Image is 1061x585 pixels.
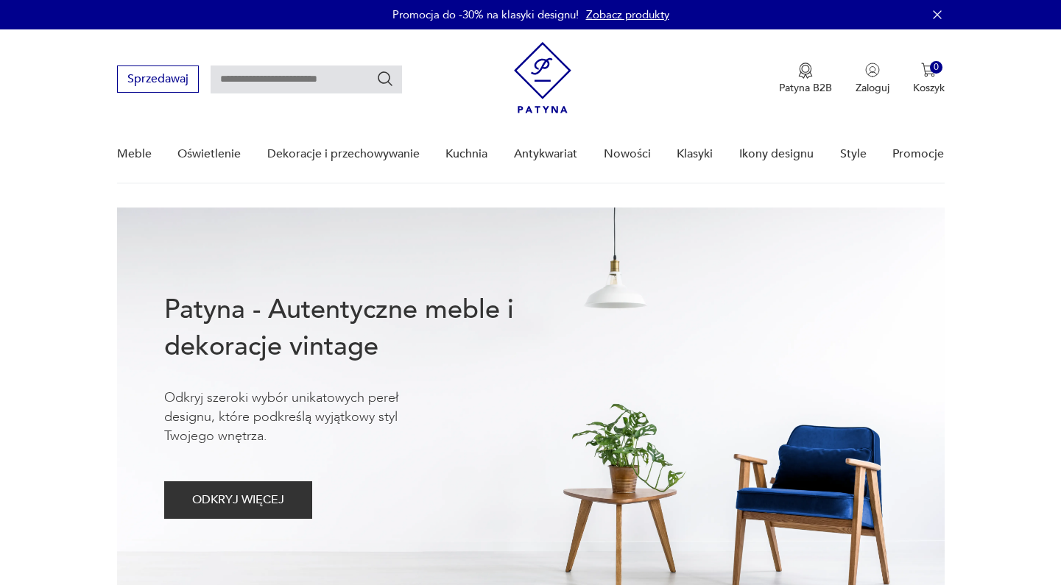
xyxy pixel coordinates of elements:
[913,81,945,95] p: Koszyk
[930,61,942,74] div: 0
[586,7,669,22] a: Zobacz produkty
[164,389,444,446] p: Odkryj szeroki wybór unikatowych pereł designu, które podkreślą wyjątkowy styl Twojego wnętrza.
[164,481,312,519] button: ODKRYJ WIĘCEJ
[779,63,832,95] button: Patyna B2B
[267,126,420,182] a: Dekoracje i przechowywanie
[798,63,813,79] img: Ikona medalu
[677,126,713,182] a: Klasyki
[921,63,936,77] img: Ikona koszyka
[117,126,152,182] a: Meble
[739,126,814,182] a: Ikony designu
[856,63,889,95] button: Zaloguj
[392,7,579,22] p: Promocja do -30% na klasyki designu!
[117,75,199,85] a: Sprzedawaj
[913,63,945,95] button: 0Koszyk
[840,126,867,182] a: Style
[514,42,571,113] img: Patyna - sklep z meblami i dekoracjami vintage
[779,81,832,95] p: Patyna B2B
[164,496,312,506] a: ODKRYJ WIĘCEJ
[856,81,889,95] p: Zaloguj
[445,126,487,182] a: Kuchnia
[865,63,880,77] img: Ikonka użytkownika
[604,126,651,182] a: Nowości
[164,291,562,365] h1: Patyna - Autentyczne meble i dekoracje vintage
[177,126,241,182] a: Oświetlenie
[514,126,577,182] a: Antykwariat
[779,63,832,95] a: Ikona medaluPatyna B2B
[117,65,199,93] button: Sprzedawaj
[376,70,394,88] button: Szukaj
[892,126,944,182] a: Promocje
